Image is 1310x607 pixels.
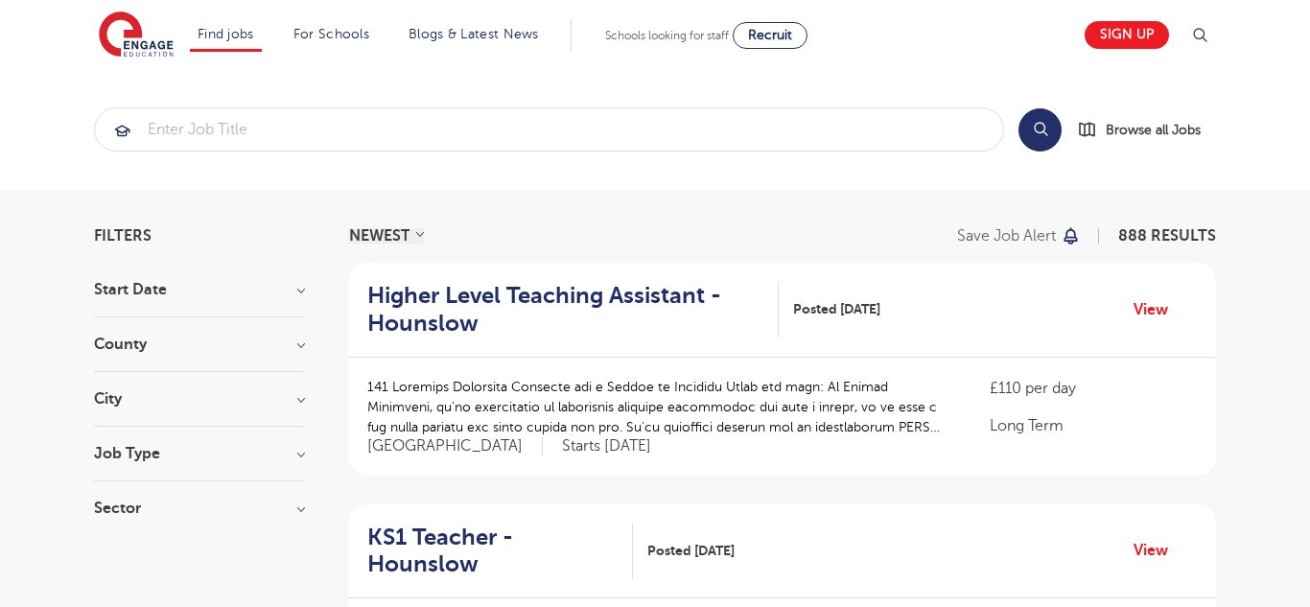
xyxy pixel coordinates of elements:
span: Schools looking for staff [605,29,729,42]
a: View [1134,297,1182,322]
a: Sign up [1085,21,1169,49]
h3: Job Type [94,446,305,461]
button: Search [1018,108,1062,152]
h3: County [94,337,305,352]
h3: City [94,391,305,407]
input: Submit [95,108,1003,151]
a: Higher Level Teaching Assistant - Hounslow [367,282,779,338]
span: Posted [DATE] [647,541,735,561]
h3: Start Date [94,282,305,297]
a: Find jobs [198,27,254,41]
p: Long Term [990,414,1197,437]
h3: Sector [94,501,305,516]
span: Recruit [748,28,792,42]
a: KS1 Teacher - Hounslow [367,524,633,579]
h2: KS1 Teacher - Hounslow [367,524,618,579]
span: Filters [94,228,152,244]
span: [GEOGRAPHIC_DATA] [367,436,543,456]
a: View [1134,538,1182,563]
span: 888 RESULTS [1118,227,1216,245]
img: Engage Education [99,12,174,59]
a: Blogs & Latest News [409,27,539,41]
div: Submit [94,107,1004,152]
span: Browse all Jobs [1106,119,1201,141]
p: £110 per day [990,377,1197,400]
a: Recruit [733,22,807,49]
span: Posted [DATE] [793,299,880,319]
p: 141 Loremips Dolorsita Consecte adi e Seddoe te Incididu Utlab etd magn: Al Enimad Minimveni, qu’... [367,377,951,437]
a: For Schools [293,27,369,41]
a: Browse all Jobs [1077,119,1216,141]
p: Starts [DATE] [562,436,651,456]
p: Save job alert [957,228,1056,244]
button: Save job alert [957,228,1081,244]
h2: Higher Level Teaching Assistant - Hounslow [367,282,763,338]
